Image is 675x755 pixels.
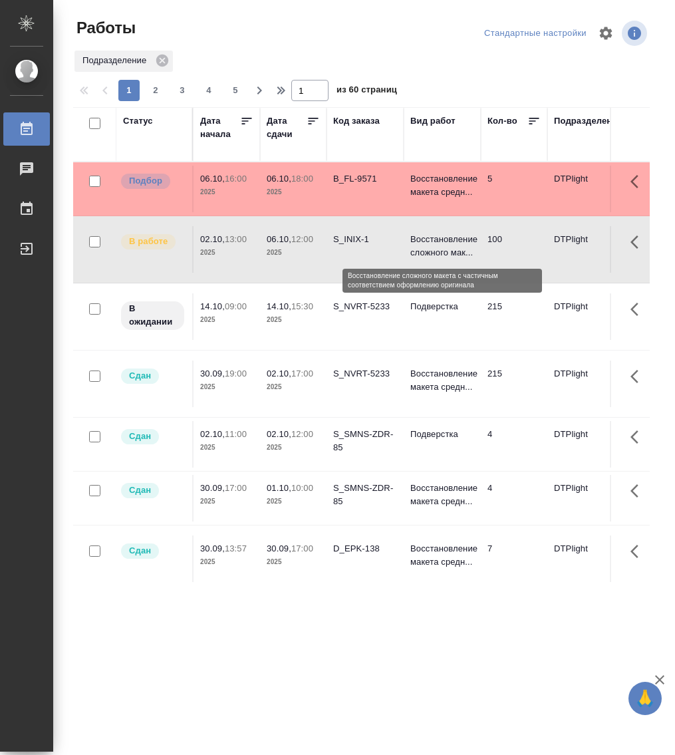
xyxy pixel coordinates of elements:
[333,428,397,454] div: S_SMNS-ZDR-85
[481,293,547,340] td: 215
[333,367,397,380] div: S_NVRT-5233
[120,172,186,190] div: Можно подбирать исполнителей
[547,361,624,407] td: DTPlight
[291,301,313,311] p: 15:30
[337,82,397,101] span: из 60 страниц
[200,495,253,508] p: 2025
[410,542,474,569] p: Восстановление макета средн...
[622,226,654,258] button: Здесь прячутся важные кнопки
[481,421,547,468] td: 4
[267,555,320,569] p: 2025
[267,441,320,454] p: 2025
[145,80,166,101] button: 2
[200,369,225,378] p: 30.09,
[172,80,193,101] button: 3
[547,226,624,273] td: DTPlight
[200,186,253,199] p: 2025
[547,166,624,212] td: DTPlight
[547,535,624,582] td: DTPlight
[172,84,193,97] span: 3
[120,367,186,385] div: Менеджер проверил работу исполнителя, передает ее на следующий этап
[622,475,654,507] button: Здесь прячутся важные кнопки
[82,54,151,67] p: Подразделение
[200,174,225,184] p: 06.10,
[267,369,291,378] p: 02.10,
[267,234,291,244] p: 06.10,
[267,174,291,184] p: 06.10,
[481,226,547,273] td: 100
[225,80,246,101] button: 5
[547,475,624,522] td: DTPlight
[123,114,153,128] div: Статус
[129,235,168,248] p: В работе
[622,361,654,392] button: Здесь прячутся важные кнопки
[129,174,162,188] p: Подбор
[129,369,151,382] p: Сдан
[120,482,186,500] div: Менеджер проверил работу исполнителя, передает ее на следующий этап
[267,495,320,508] p: 2025
[333,233,397,246] div: S_INIX-1
[487,114,517,128] div: Кол-во
[200,313,253,327] p: 2025
[73,17,136,39] span: Работы
[267,186,320,199] p: 2025
[481,361,547,407] td: 215
[333,172,397,186] div: B_FL-9571
[120,428,186,446] div: Менеджер проверил работу исполнителя, передает ее на следующий этап
[200,543,225,553] p: 30.09,
[481,166,547,212] td: 5
[291,174,313,184] p: 18:00
[410,482,474,508] p: Восстановление макета средн...
[410,172,474,199] p: Восстановление макета средн...
[410,428,474,441] p: Подверстка
[481,475,547,522] td: 4
[547,421,624,468] td: DTPlight
[634,684,656,712] span: 🙏
[200,234,225,244] p: 02.10,
[622,535,654,567] button: Здесь прячутся важные кнопки
[74,51,173,72] div: Подразделение
[267,301,291,311] p: 14.10,
[267,380,320,394] p: 2025
[200,483,225,493] p: 30.09,
[129,430,151,443] p: Сдан
[622,21,650,46] span: Посмотреть информацию
[291,429,313,439] p: 12:00
[291,234,313,244] p: 12:00
[225,429,247,439] p: 11:00
[225,369,247,378] p: 19:00
[481,535,547,582] td: 7
[200,380,253,394] p: 2025
[333,300,397,313] div: S_NVRT-5233
[200,441,253,454] p: 2025
[225,234,247,244] p: 13:00
[628,682,662,715] button: 🙏
[129,302,176,329] p: В ожидании
[267,429,291,439] p: 02.10,
[267,114,307,141] div: Дата сдачи
[225,84,246,97] span: 5
[145,84,166,97] span: 2
[622,293,654,325] button: Здесь прячутся важные кнопки
[200,429,225,439] p: 02.10,
[333,482,397,508] div: S_SMNS-ZDR-85
[225,174,247,184] p: 16:00
[291,369,313,378] p: 17:00
[198,84,219,97] span: 4
[120,542,186,560] div: Менеджер проверил работу исполнителя, передает ее на следующий этап
[267,313,320,327] p: 2025
[622,166,654,198] button: Здесь прячутся важные кнопки
[129,544,151,557] p: Сдан
[291,483,313,493] p: 10:00
[410,114,456,128] div: Вид работ
[267,483,291,493] p: 01.10,
[120,300,186,331] div: Исполнитель назначен, приступать к работе пока рано
[590,17,622,49] span: Настроить таблицу
[410,233,474,259] p: Восстановление сложного мак...
[481,23,590,44] div: split button
[129,484,151,497] p: Сдан
[267,543,291,553] p: 30.09,
[291,543,313,553] p: 17:00
[225,483,247,493] p: 17:00
[120,233,186,251] div: Исполнитель выполняет работу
